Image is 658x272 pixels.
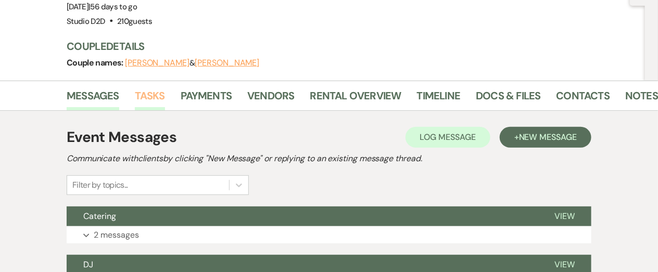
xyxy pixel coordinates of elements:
[554,211,575,222] span: View
[83,211,116,222] span: Catering
[135,87,165,110] a: Tasks
[67,16,105,27] span: Studio D2D
[67,2,137,12] span: [DATE]
[72,179,128,191] div: Filter by topics...
[117,16,152,27] span: 210 guests
[406,127,490,148] button: Log Message
[67,87,119,110] a: Messages
[125,58,259,68] span: &
[476,87,540,110] a: Docs & Files
[67,152,591,165] h2: Communicate with clients by clicking "New Message" or replying to an existing message thread.
[195,59,259,67] button: [PERSON_NAME]
[554,259,575,270] span: View
[67,57,125,68] span: Couple names:
[247,87,294,110] a: Vendors
[125,59,189,67] button: [PERSON_NAME]
[67,226,591,244] button: 2 messages
[420,132,476,143] span: Log Message
[519,132,577,143] span: New Message
[83,259,93,270] span: DJ
[500,127,591,148] button: +New Message
[67,39,635,54] h3: Couple Details
[88,2,137,12] span: |
[181,87,232,110] a: Payments
[91,2,137,12] span: 56 days to go
[94,228,139,242] p: 2 messages
[67,126,176,148] h1: Event Messages
[67,206,538,226] button: Catering
[310,87,401,110] a: Rental Overview
[538,206,591,226] button: View
[417,87,461,110] a: Timeline
[625,87,658,110] a: Notes
[556,87,610,110] a: Contacts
